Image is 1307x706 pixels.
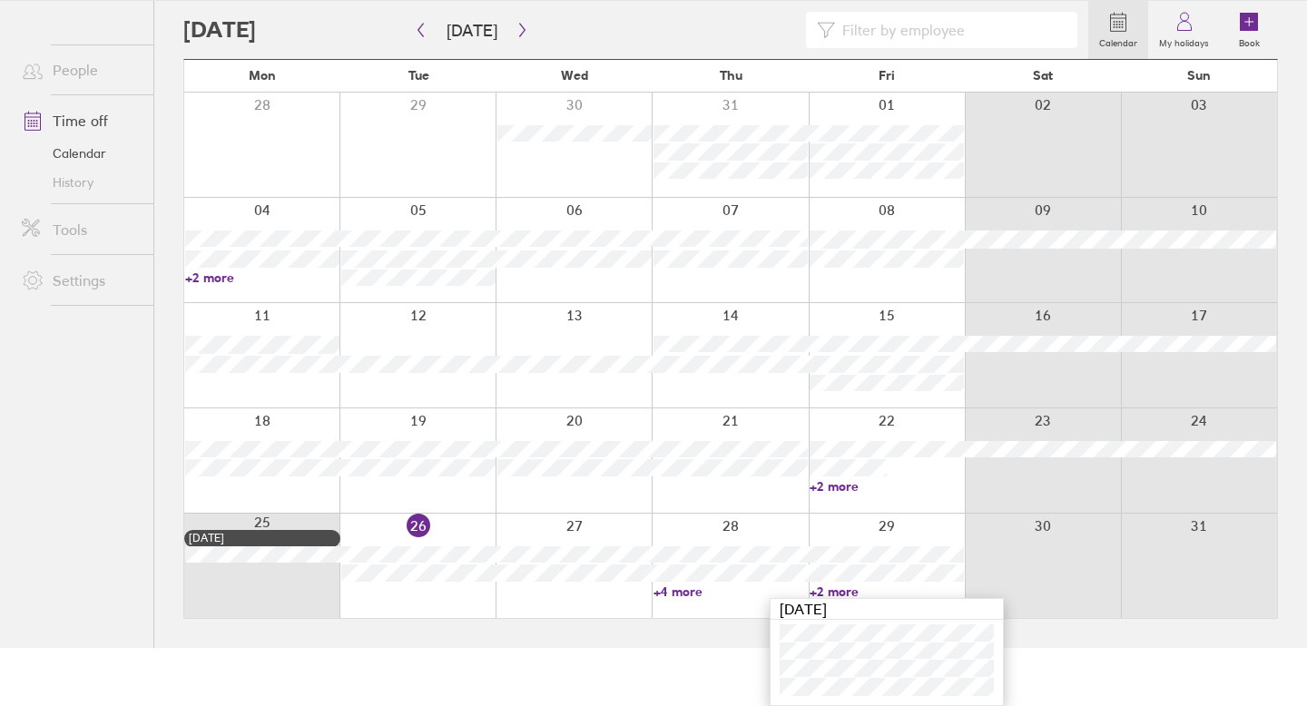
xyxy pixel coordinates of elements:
a: Time off [7,103,153,139]
label: My holidays [1148,33,1220,49]
a: Calendar [7,139,153,168]
a: My holidays [1148,1,1220,59]
input: Filter by employee [835,13,1066,47]
button: [DATE] [432,15,512,45]
div: [DATE] [771,599,1003,620]
div: [DATE] [189,532,336,544]
a: Settings [7,262,153,299]
span: Sat [1033,68,1053,83]
a: Calendar [1088,1,1148,59]
a: History [7,168,153,197]
label: Calendar [1088,33,1148,49]
span: Wed [561,68,588,83]
a: Book [1220,1,1278,59]
span: Thu [720,68,742,83]
a: Tools [7,211,153,248]
span: Fri [879,68,895,83]
a: +2 more [810,583,964,600]
span: Sun [1187,68,1211,83]
a: +2 more [185,270,339,286]
a: +4 more [653,583,808,600]
label: Book [1228,33,1271,49]
span: Tue [408,68,429,83]
a: +2 more [810,478,964,495]
span: Mon [249,68,276,83]
a: People [7,52,153,88]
